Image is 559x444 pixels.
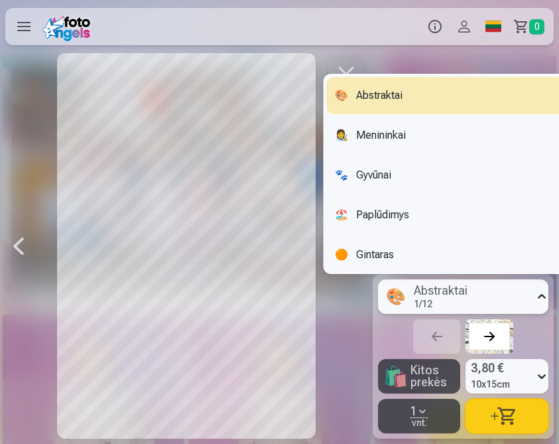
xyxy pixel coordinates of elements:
[335,208,348,221] span: 🏖️
[410,364,456,388] span: Kitos prekės
[335,248,348,261] span: 🟠
[42,12,95,41] img: /fa2
[471,378,510,391] span: 10x15cm
[335,129,348,141] span: 👩‍🎨
[412,418,427,427] span: vnt.
[383,364,408,388] span: 🛍
[508,8,554,45] a: Krepšelis0
[529,19,544,35] span: 0
[471,359,510,378] span: 3,80 €
[420,8,450,45] button: Info
[450,8,479,45] button: Profilis
[386,286,406,307] div: 🎨
[410,406,417,417] span: 1
[378,359,461,394] button: 🛍Kitos prekės
[335,89,348,102] span: 🎨
[414,285,467,297] div: Abstraktai
[335,169,348,181] span: 🐾
[414,299,467,309] div: 1 / 12
[479,8,508,45] a: Global
[378,399,461,433] button: 1vnt.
